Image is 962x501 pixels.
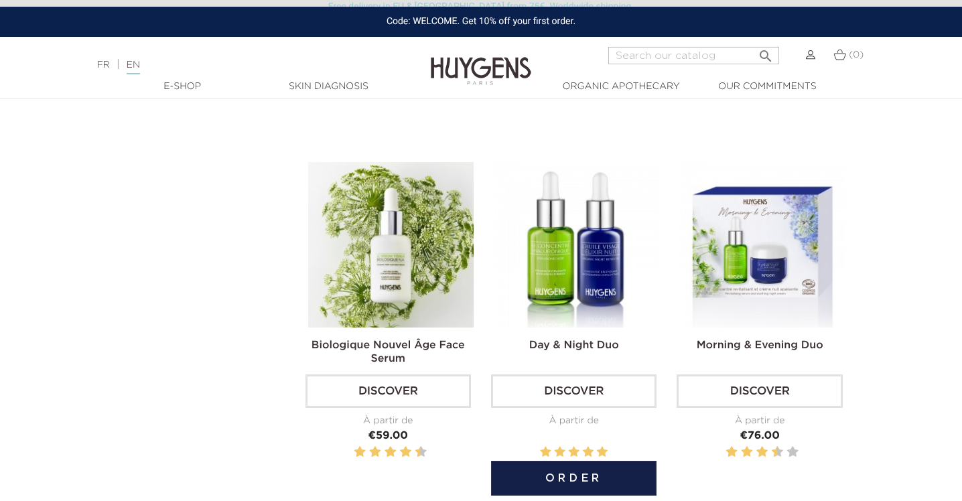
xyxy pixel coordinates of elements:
div: | [90,57,391,73]
img: Huygens [431,35,531,87]
a: Discover [677,374,842,408]
label: 7 [769,444,771,461]
div: À partir de [491,414,657,428]
label: 6 [759,444,766,461]
a: Skin Diagnosis [261,80,395,94]
label: 7 [397,444,399,461]
label: 5 [597,444,608,461]
a: FR [97,60,110,70]
label: 1 [352,444,354,461]
label: 6 [387,444,394,461]
span: (0) [849,50,864,60]
label: 1 [540,444,551,461]
label: 2 [554,444,565,461]
a: E-Shop [115,80,249,94]
label: 3 [738,444,740,461]
label: 8 [403,444,409,461]
a: Biologique Nouvel Âge Face Serum [312,340,465,364]
a: Day & Night Duo [529,340,619,351]
a: Our commitments [700,80,834,94]
label: 1 [724,444,726,461]
a: Discover [491,374,657,408]
label: 4 [583,444,594,461]
div: À partir de [305,414,471,428]
button: Order [491,461,657,496]
label: 5 [754,444,756,461]
a: EN [127,60,140,74]
i:  [758,44,774,60]
label: 5 [382,444,384,461]
img: Biologique Nouvel Âge Face... [308,162,474,328]
div: À partir de [677,414,842,428]
button:  [754,43,778,61]
label: 3 [569,444,579,461]
label: 2 [728,444,735,461]
img: Morning & Evening Duo [679,162,845,328]
label: 2 [356,444,363,461]
label: 4 [744,444,750,461]
label: 10 [417,444,424,461]
input: Search [608,47,779,64]
label: 10 [789,444,796,461]
a: Discover [305,374,471,408]
span: €59.00 [368,431,408,441]
a: Morning & Evening Duo [697,340,823,351]
label: 9 [784,444,786,461]
label: 3 [367,444,369,461]
span: €76.00 [740,431,780,441]
label: 9 [413,444,415,461]
label: 8 [774,444,781,461]
label: 4 [372,444,379,461]
a: Organic Apothecary [554,80,688,94]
